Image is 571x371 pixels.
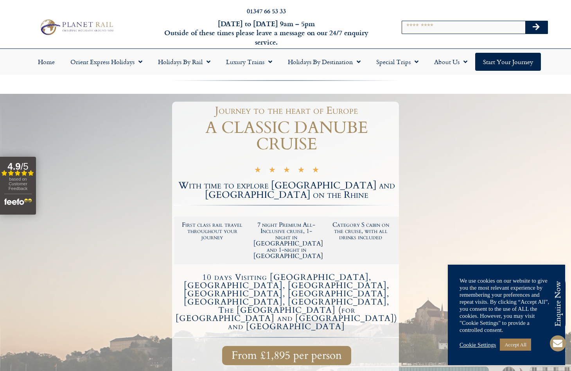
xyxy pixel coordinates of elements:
a: Home [30,53,63,71]
i: ★ [254,167,261,176]
a: Special Trips [368,53,426,71]
a: Cookie Settings [460,341,496,348]
a: From £1,895 per person [222,346,351,365]
a: Start your Journey [475,53,541,71]
h4: 10 days Visiting [GEOGRAPHIC_DATA], [GEOGRAPHIC_DATA], [GEOGRAPHIC_DATA], [GEOGRAPHIC_DATA], [GEO... [175,273,398,331]
img: Planet Rail Train Holidays Logo [37,18,115,37]
a: Orient Express Holidays [63,53,150,71]
div: We use cookies on our website to give you the most relevant experience by remembering your prefer... [460,277,553,333]
a: Accept All [500,339,531,351]
i: ★ [269,167,276,176]
i: ★ [298,167,305,176]
span: From £1,895 per person [232,351,342,360]
i: ★ [312,167,319,176]
h1: Journey to the heart of Europe [178,106,395,116]
h1: A CLASSIC DANUBE CRUISE [174,120,399,152]
h2: Category S cabin on the cruise, with all drinks included [327,222,394,240]
nav: Menu [4,53,567,71]
h2: With time to explore [GEOGRAPHIC_DATA] and [GEOGRAPHIC_DATA] on the Rhine [174,181,399,200]
h2: 7 night Premium All-Inclusive cruise, 1-night in [GEOGRAPHIC_DATA] and 1-night in [GEOGRAPHIC_DATA] [253,222,320,259]
a: Luxury Trains [218,53,280,71]
a: About Us [426,53,475,71]
i: ★ [283,167,290,176]
h6: [DATE] to [DATE] 9am – 5pm Outside of these times please leave a message on our 24/7 enquiry serv... [154,19,379,47]
h2: First class rail travel throughout your journey [179,222,246,240]
div: 5/5 [254,165,319,176]
a: 01347 66 53 33 [247,6,286,15]
a: Holidays by Destination [280,53,368,71]
a: Holidays by Rail [150,53,218,71]
button: Search [525,21,548,34]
